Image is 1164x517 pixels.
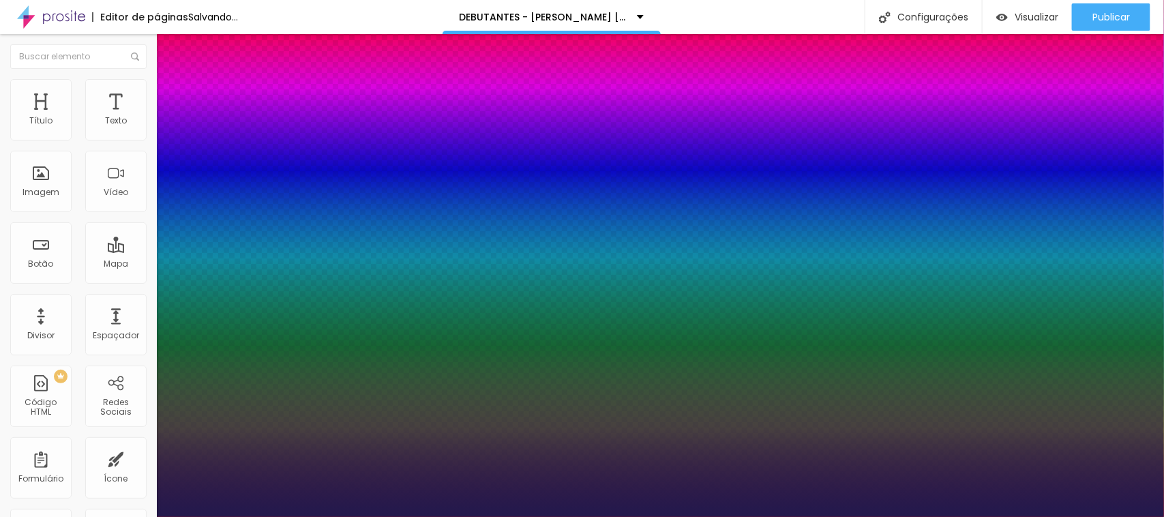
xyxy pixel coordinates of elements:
[996,12,1008,23] img: view-1.svg
[104,259,128,269] div: Mapa
[1015,12,1058,23] span: Visualizar
[92,12,188,22] div: Editor de páginas
[93,331,139,340] div: Espaçador
[188,12,238,22] div: Salvando...
[89,398,143,417] div: Redes Sociais
[23,188,59,197] div: Imagem
[14,398,68,417] div: Código HTML
[104,188,128,197] div: Vídeo
[29,259,54,269] div: Botão
[105,116,127,125] div: Texto
[131,53,139,61] img: Icone
[879,12,891,23] img: Icone
[1092,12,1130,23] span: Publicar
[29,116,53,125] div: Título
[104,474,128,484] div: Ícone
[1072,3,1150,31] button: Publicar
[18,474,63,484] div: Formulário
[460,12,627,22] p: DEBUTANTES - [PERSON_NAME] [PERSON_NAME]
[27,331,55,340] div: Divisor
[983,3,1072,31] button: Visualizar
[10,44,147,69] input: Buscar elemento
